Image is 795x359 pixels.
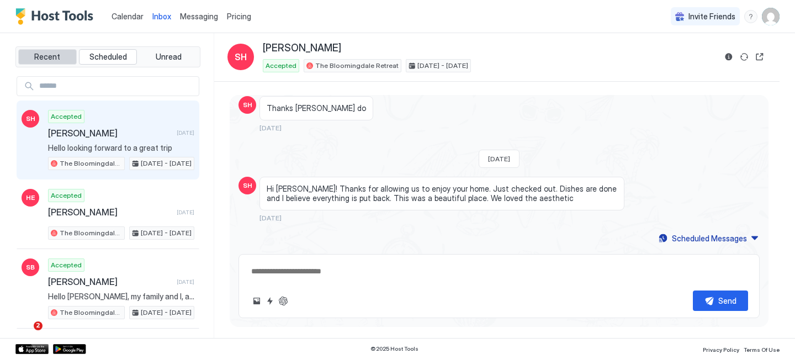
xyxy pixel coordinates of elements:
a: Google Play Store [53,344,86,354]
button: Sync reservation [738,50,751,64]
button: Recent [18,49,77,65]
span: Hi [PERSON_NAME]! Thanks for allowing us to enjoy your home. Just checked out. Dishes are done an... [267,184,617,203]
span: [PERSON_NAME] [48,128,172,139]
span: Inbox [152,12,171,21]
button: ChatGPT Auto Reply [277,294,290,308]
span: HE [26,193,35,203]
span: Accepted [51,112,82,122]
a: Privacy Policy [703,343,739,355]
span: The Bloomingdale Retreat [315,61,399,71]
button: Scheduled Messages [657,231,760,246]
button: Reservation information [722,50,735,64]
span: [DATE] [259,214,282,222]
span: Hello [PERSON_NAME], my family and I, all 3 of us, will be staying at your lovely home for trip a... [48,292,194,302]
span: [DATE] [259,124,282,132]
span: © 2025 Host Tools [370,345,418,352]
span: SH [243,181,252,191]
span: [DATE] [488,155,510,163]
button: Scheduled [79,49,137,65]
button: Unread [139,49,198,65]
span: [DATE] [177,129,194,136]
span: Accepted [51,191,82,200]
span: Accepted [266,61,296,71]
span: SH [235,50,247,64]
span: Messaging [180,12,218,21]
span: [PERSON_NAME] [48,207,172,218]
span: [DATE] - [DATE] [141,228,192,238]
span: Privacy Policy [703,346,739,353]
span: [PERSON_NAME] [48,276,172,287]
div: Scheduled Messages [672,233,747,244]
span: Accepted [51,260,82,270]
span: [DATE] - [DATE] [141,159,192,168]
a: Host Tools Logo [15,8,98,25]
span: [DATE] [177,278,194,286]
div: Send [718,295,736,307]
span: Pricing [227,12,251,22]
a: App Store [15,344,49,354]
a: Messaging [180,10,218,22]
button: Quick reply [263,294,277,308]
button: Upload image [250,294,263,308]
span: Calendar [112,12,144,21]
span: SH [26,114,35,124]
button: Open reservation [753,50,766,64]
span: [DATE] - [DATE] [417,61,468,71]
span: Unread [156,52,182,62]
span: Recent [34,52,60,62]
span: SH [243,100,252,110]
iframe: Intercom live chat [11,321,38,348]
span: Hello looking forward to a great trip [48,143,194,153]
span: SB [26,262,35,272]
span: [PERSON_NAME] [263,42,341,55]
input: Input Field [35,77,199,96]
span: Thanks [PERSON_NAME] do [267,103,366,113]
span: The Bloomingdale Retreat [60,308,122,318]
span: The Bloomingdale Retreat [60,228,122,238]
a: Inbox [152,10,171,22]
div: menu [744,10,757,23]
span: Terms Of Use [744,346,780,353]
a: Calendar [112,10,144,22]
span: [DATE] - [DATE] [141,308,192,318]
span: [DATE] [177,209,194,216]
span: Invite Friends [688,12,735,22]
button: Send [693,291,748,311]
div: tab-group [15,46,200,67]
span: 2 [34,321,43,330]
a: Terms Of Use [744,343,780,355]
span: Scheduled [89,52,127,62]
div: User profile [762,8,780,25]
span: The Bloomingdale Retreat [60,159,122,168]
